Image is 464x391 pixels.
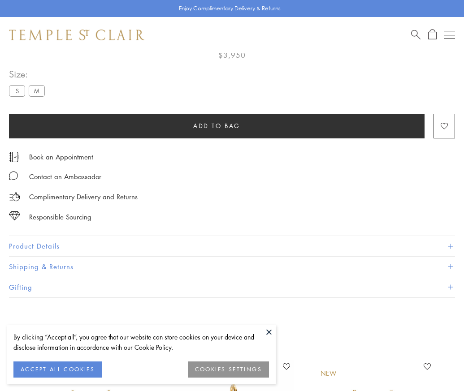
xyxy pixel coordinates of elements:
div: Contact an Ambassador [29,171,101,182]
p: Enjoy Complimentary Delivery & Returns [179,4,281,13]
button: Gifting [9,277,455,297]
a: Search [411,29,421,40]
div: By clicking “Accept all”, you agree that our website can store cookies on your device and disclos... [13,332,269,352]
a: Book an Appointment [29,152,93,162]
button: Open navigation [444,30,455,40]
img: Temple St. Clair [9,30,144,40]
div: New [321,369,337,378]
button: COOKIES SETTINGS [188,361,269,378]
img: icon_delivery.svg [9,191,20,202]
a: Open Shopping Bag [428,29,437,40]
p: Complimentary Delivery and Returns [29,191,138,202]
span: Add to bag [193,121,240,131]
img: icon_appointment.svg [9,152,20,162]
button: Product Details [9,236,455,256]
label: M [29,85,45,96]
div: Responsible Sourcing [29,211,91,223]
label: S [9,85,25,96]
img: MessageIcon-01_2.svg [9,171,18,180]
span: $3,950 [218,49,246,61]
img: icon_sourcing.svg [9,211,20,220]
span: Size: [9,67,48,82]
button: Add to bag [9,114,425,138]
button: Shipping & Returns [9,257,455,277]
button: ACCEPT ALL COOKIES [13,361,102,378]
